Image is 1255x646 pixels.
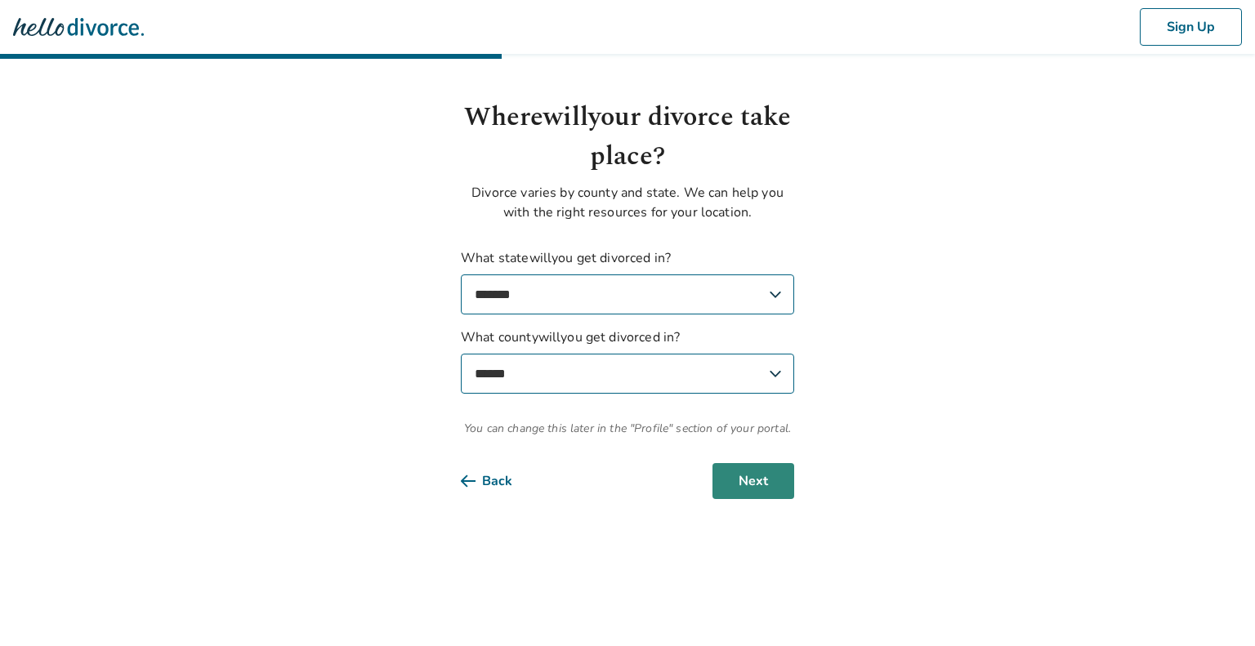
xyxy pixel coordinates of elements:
[1173,568,1255,646] iframe: Chat Widget
[461,274,794,314] select: What statewillyou get divorced in?
[461,183,794,222] p: Divorce varies by county and state. We can help you with the right resources for your location.
[461,420,794,437] span: You can change this later in the "Profile" section of your portal.
[461,463,538,499] button: Back
[461,327,794,394] label: What county will you get divorced in?
[1140,8,1242,46] button: Sign Up
[461,354,794,394] select: What countywillyou get divorced in?
[13,11,144,43] img: Hello Divorce Logo
[461,248,794,314] label: What state will you get divorced in?
[461,98,794,176] h1: Where will your divorce take place?
[712,463,794,499] button: Next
